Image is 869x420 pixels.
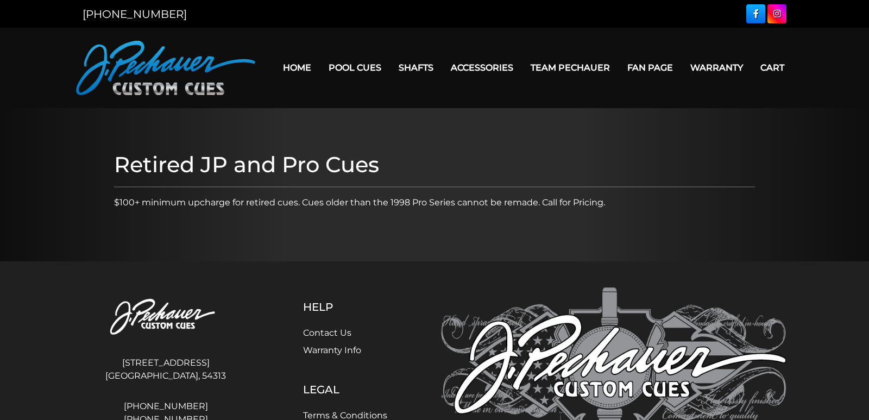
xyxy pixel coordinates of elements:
a: Home [274,54,320,82]
h5: Help [303,300,387,314]
a: Cart [752,54,793,82]
a: Fan Page [619,54,682,82]
a: Team Pechauer [522,54,619,82]
a: Warranty Info [303,345,361,355]
a: Accessories [442,54,522,82]
a: [PHONE_NUMBER] [83,400,249,413]
img: Pechauer Custom Cues [83,287,249,348]
address: [STREET_ADDRESS] [GEOGRAPHIC_DATA], 54313 [83,352,249,387]
a: Contact Us [303,328,351,338]
p: $100+ minimum upcharge for retired cues. Cues older than the 1998 Pro Series cannot be remade. Ca... [114,196,755,209]
a: Warranty [682,54,752,82]
a: [PHONE_NUMBER] [83,8,187,21]
h1: Retired JP and Pro Cues [114,152,755,178]
h5: Legal [303,383,387,396]
a: Pool Cues [320,54,390,82]
a: Shafts [390,54,442,82]
img: Pechauer Custom Cues [76,41,255,95]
